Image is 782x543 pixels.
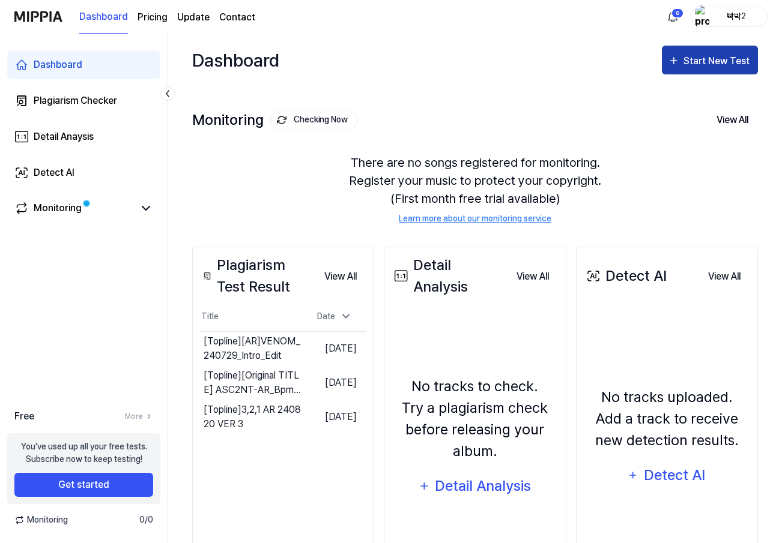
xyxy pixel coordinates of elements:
[14,473,153,497] button: Get started
[200,302,303,331] th: Title
[7,122,160,151] a: Detail Anaysis
[204,368,303,397] div: [Topline] [Original TITLE] ASC2NT-AR_Bpm-128 Ver3
[303,365,366,400] td: [DATE]
[665,10,680,24] img: 알림
[303,400,366,434] td: [DATE]
[34,166,74,180] div: Detect AI
[643,464,707,487] div: Detect AI
[192,46,279,74] div: Dashboard
[277,115,287,125] img: monitoring Icon
[315,265,366,289] button: View All
[663,7,682,26] button: 알림6
[192,110,357,130] div: Monitoring
[392,254,506,298] div: Detail Analysis
[139,514,153,526] span: 0 / 0
[200,254,315,298] div: Plagiarism Test Result
[699,265,750,289] button: View All
[584,386,750,451] div: No tracks uploaded. Add a track to receive new detection results.
[34,58,82,72] div: Dashboard
[14,201,134,215] a: Monitoring
[399,212,551,225] a: Learn more about our monitoring service
[683,53,752,69] div: Start New Test
[691,7,768,27] button: profile빡박2
[177,10,210,25] a: Update
[671,8,683,18] div: 6
[507,265,559,289] button: View All
[34,94,117,108] div: Plagiarism Checker
[138,10,168,25] a: Pricing
[192,139,758,239] div: There are no songs registered for monitoring. Register your music to protect your copyright. (Fir...
[270,110,357,130] button: Checking Now
[303,331,366,365] td: [DATE]
[204,403,303,431] div: [Topline] 3,2,1 AR 240820 VER 3
[707,107,758,133] button: View All
[584,265,667,287] div: Detect AI
[620,461,714,490] button: Detect AI
[79,1,128,34] a: Dashboard
[34,201,82,215] div: Monitoring
[7,158,160,187] a: Detect AI
[219,10,255,25] a: Contact
[315,264,366,289] a: View All
[312,307,357,326] div: Date
[7,86,160,115] a: Plagiarism Checker
[14,514,68,526] span: Monitoring
[34,130,94,144] div: Detail Anaysis
[662,46,758,74] button: Start New Test
[204,334,303,363] div: [Topline] [AR]VENOM_240729_Intro_Edit
[411,472,539,500] button: Detail Analysis
[713,10,760,23] div: 빡박2
[434,475,532,497] div: Detail Analysis
[7,50,160,79] a: Dashboard
[695,5,709,29] img: profile
[125,411,153,422] a: More
[14,409,34,424] span: Free
[699,264,750,289] a: View All
[392,376,558,462] div: No tracks to check. Try a plagiarism check before releasing your album.
[21,440,147,466] div: You’ve used up all your free tests. Subscribe now to keep testing!
[507,264,559,289] a: View All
